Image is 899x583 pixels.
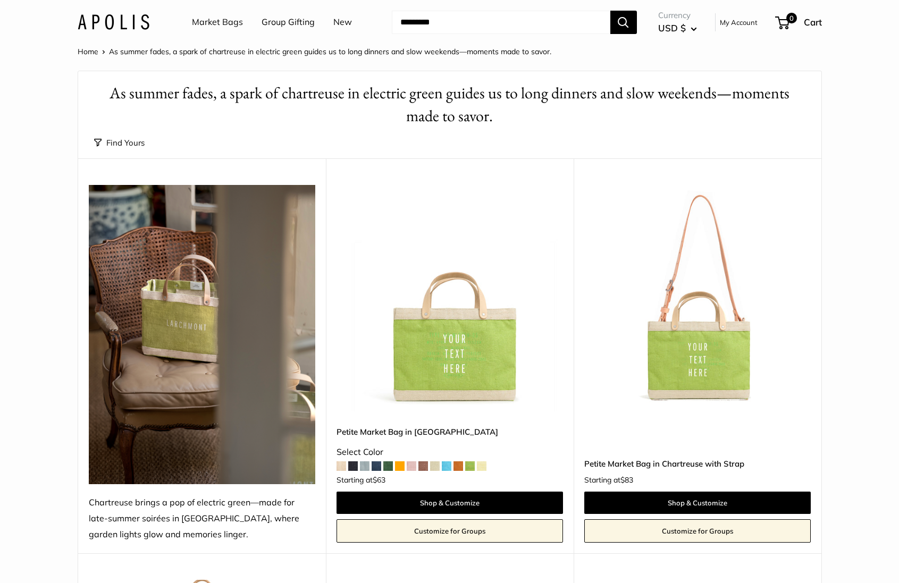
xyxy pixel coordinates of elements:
[776,14,822,31] a: 0 Cart
[786,13,796,23] span: 0
[804,16,822,28] span: Cart
[337,519,563,543] a: Customize for Groups
[658,20,697,37] button: USD $
[584,185,811,411] img: Petite Market Bag in Chartreuse with Strap
[610,11,637,34] button: Search
[337,444,563,460] div: Select Color
[89,495,315,543] div: Chartreuse brings a pop of electric green—made for late-summer soirées in [GEOGRAPHIC_DATA], wher...
[94,82,805,128] h1: As summer fades, a spark of chartreuse in electric green guides us to long dinners and slow weeke...
[584,492,811,514] a: Shop & Customize
[78,47,98,56] a: Home
[262,14,315,30] a: Group Gifting
[658,8,697,23] span: Currency
[192,14,243,30] a: Market Bags
[94,136,145,150] button: Find Yours
[720,16,758,29] a: My Account
[337,426,563,438] a: Petite Market Bag in [GEOGRAPHIC_DATA]
[584,476,633,484] span: Starting at
[584,185,811,411] a: Petite Market Bag in Chartreuse with StrapPetite Market Bag in Chartreuse with Strap
[392,11,610,34] input: Search...
[337,476,385,484] span: Starting at
[109,47,551,56] span: As summer fades, a spark of chartreuse in electric green guides us to long dinners and slow weeke...
[584,458,811,470] a: Petite Market Bag in Chartreuse with Strap
[337,185,563,411] a: Petite Market Bag in ChartreusePetite Market Bag in Chartreuse
[373,475,385,485] span: $63
[337,185,563,411] img: Petite Market Bag in Chartreuse
[658,22,686,33] span: USD $
[584,519,811,543] a: Customize for Groups
[337,492,563,514] a: Shop & Customize
[333,14,352,30] a: New
[89,185,315,485] img: Chartreuse brings a pop of electric green—made for late-summer soirées in Larchmont, where garden...
[78,14,149,30] img: Apolis
[78,45,551,58] nav: Breadcrumb
[620,475,633,485] span: $83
